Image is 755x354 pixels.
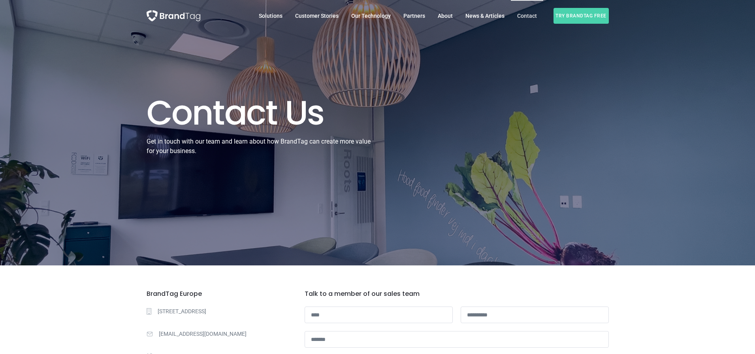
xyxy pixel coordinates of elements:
h6: Talk to a member of our sales team [305,289,609,299]
span: Solutions [259,13,282,19]
span: Partners [403,13,425,19]
img: BrandTag [147,10,200,21]
p: [STREET_ADDRESS] [158,307,293,316]
p: Get in touch with our team and learn about how BrandTag can create more value for your business. [147,137,372,156]
span: Customer Stories [295,13,339,19]
span: Try BrandTag free [554,8,609,24]
h6: BrandTag Europe [147,289,293,299]
p: [EMAIL_ADDRESS][DOMAIN_NAME] [159,329,293,339]
h2: Contact Us [147,96,451,131]
a: [STREET_ADDRESS] [147,307,293,316]
span: Contact [517,13,537,19]
span: About [438,13,453,19]
span: News & Articles [465,13,505,19]
span: Our Technology [351,13,391,19]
